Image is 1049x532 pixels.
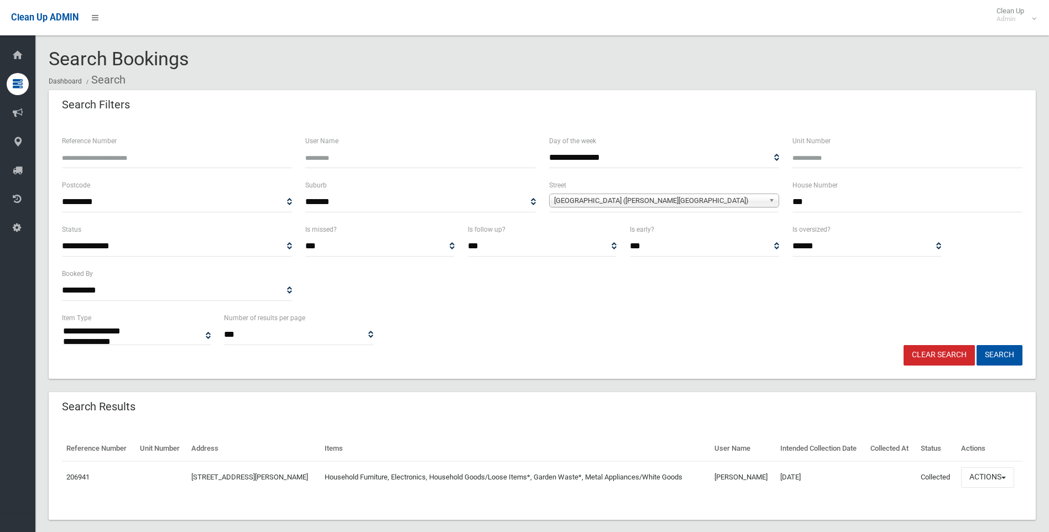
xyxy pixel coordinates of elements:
[49,396,149,418] header: Search Results
[62,135,117,147] label: Reference Number
[710,436,776,461] th: User Name
[49,77,82,85] a: Dashboard
[62,268,93,280] label: Booked By
[549,135,596,147] label: Day of the week
[305,135,338,147] label: User Name
[305,179,327,191] label: Suburb
[554,194,764,207] span: [GEOGRAPHIC_DATA] ([PERSON_NAME][GEOGRAPHIC_DATA])
[49,94,143,116] header: Search Filters
[305,223,337,236] label: Is missed?
[468,223,505,236] label: Is follow up?
[83,70,126,90] li: Search
[187,436,320,461] th: Address
[916,461,957,493] td: Collected
[710,461,776,493] td: [PERSON_NAME]
[62,312,91,324] label: Item Type
[977,345,1022,366] button: Search
[66,473,90,481] a: 206941
[62,223,81,236] label: Status
[62,436,135,461] th: Reference Number
[916,436,957,461] th: Status
[776,436,867,461] th: Intended Collection Date
[62,179,90,191] label: Postcode
[961,467,1014,488] button: Actions
[792,135,831,147] label: Unit Number
[991,7,1035,23] span: Clean Up
[792,223,831,236] label: Is oversized?
[866,436,916,461] th: Collected At
[191,473,308,481] a: [STREET_ADDRESS][PERSON_NAME]
[792,179,838,191] label: House Number
[135,436,187,461] th: Unit Number
[320,436,709,461] th: Items
[49,48,189,70] span: Search Bookings
[996,15,1024,23] small: Admin
[320,461,709,493] td: Household Furniture, Electronics, Household Goods/Loose Items*, Garden Waste*, Metal Appliances/W...
[630,223,654,236] label: Is early?
[957,436,1022,461] th: Actions
[11,12,79,23] span: Clean Up ADMIN
[904,345,975,366] a: Clear Search
[224,312,305,324] label: Number of results per page
[776,461,867,493] td: [DATE]
[549,179,566,191] label: Street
